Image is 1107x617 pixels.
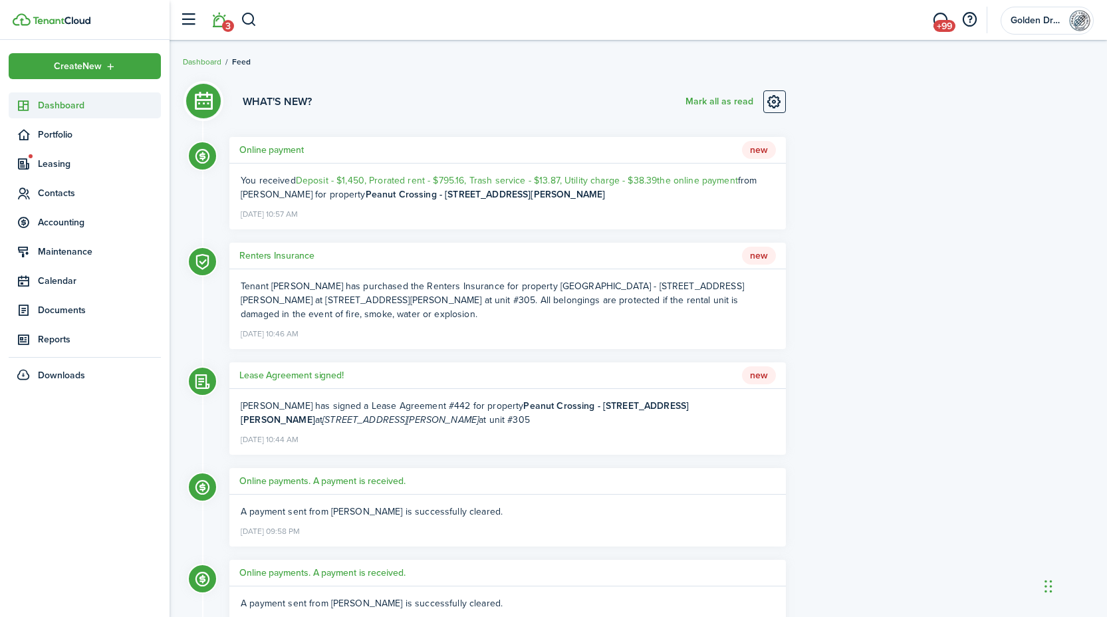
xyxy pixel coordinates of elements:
[241,324,299,341] time: [DATE] 10:46 AM
[742,366,776,385] span: New
[239,368,344,382] h5: Lease Agreement signed!
[9,53,161,79] button: Open menu
[241,399,689,427] span: [PERSON_NAME] has signed a Lease Agreement #442 for property at at unit #305
[38,157,161,171] span: Leasing
[322,413,479,427] i: [STREET_ADDRESS][PERSON_NAME]
[241,430,299,447] time: [DATE] 10:44 AM
[1045,566,1052,606] div: Drag
[13,13,31,26] img: TenantCloud
[241,596,503,610] span: A payment sent from [PERSON_NAME] is successfully cleared.
[239,249,314,263] h5: Renters Insurance
[33,17,90,25] img: TenantCloud
[9,326,161,352] a: Reports
[38,98,161,112] span: Dashboard
[239,474,406,488] h5: Online payments. A payment is received.
[241,204,298,221] time: [DATE] 10:57 AM
[38,274,161,288] span: Calendar
[183,56,221,68] a: Dashboard
[742,141,776,160] span: New
[54,62,102,71] span: Create New
[241,279,744,321] span: Tenant [PERSON_NAME] has purchased the Renters Insurance for property [GEOGRAPHIC_DATA] - [STREET...
[38,368,85,382] span: Downloads
[742,247,776,265] span: New
[1011,16,1064,25] span: Golden Dreams LLC
[38,215,161,229] span: Accounting
[296,174,738,187] a: Deposit - $1,450, Prorated rent - $795.16, Trash service - $13.87, Utility charge - $38.39the onl...
[38,186,161,200] span: Contacts
[243,94,312,110] h3: What's new?
[176,7,201,33] button: Open sidebar
[38,332,161,346] span: Reports
[1069,10,1090,31] img: Golden Dreams LLC
[933,20,955,32] span: +99
[241,505,503,519] span: A payment sent from [PERSON_NAME] is successfully cleared.
[241,521,300,539] time: [DATE] 09:58 PM
[38,128,161,142] span: Portfolio
[958,9,981,31] button: Open resource center
[38,245,161,259] span: Maintenance
[38,303,161,317] span: Documents
[241,9,257,31] button: Search
[9,92,161,118] a: Dashboard
[296,174,658,187] span: Deposit - $1,450, Prorated rent - $795.16, Trash service - $13.87, Utility charge - $38.39
[685,90,753,113] button: Mark all as read
[232,56,251,68] span: Feed
[1041,553,1107,617] iframe: Chat Widget
[239,143,304,157] h5: Online payment
[239,566,406,580] h5: Online payments. A payment is received.
[241,174,757,201] ng-component: You received from [PERSON_NAME] for property
[241,399,689,427] b: Peanut Crossing - [STREET_ADDRESS][PERSON_NAME]
[927,3,953,37] a: Messaging
[366,187,606,201] b: Peanut Crossing - [STREET_ADDRESS][PERSON_NAME]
